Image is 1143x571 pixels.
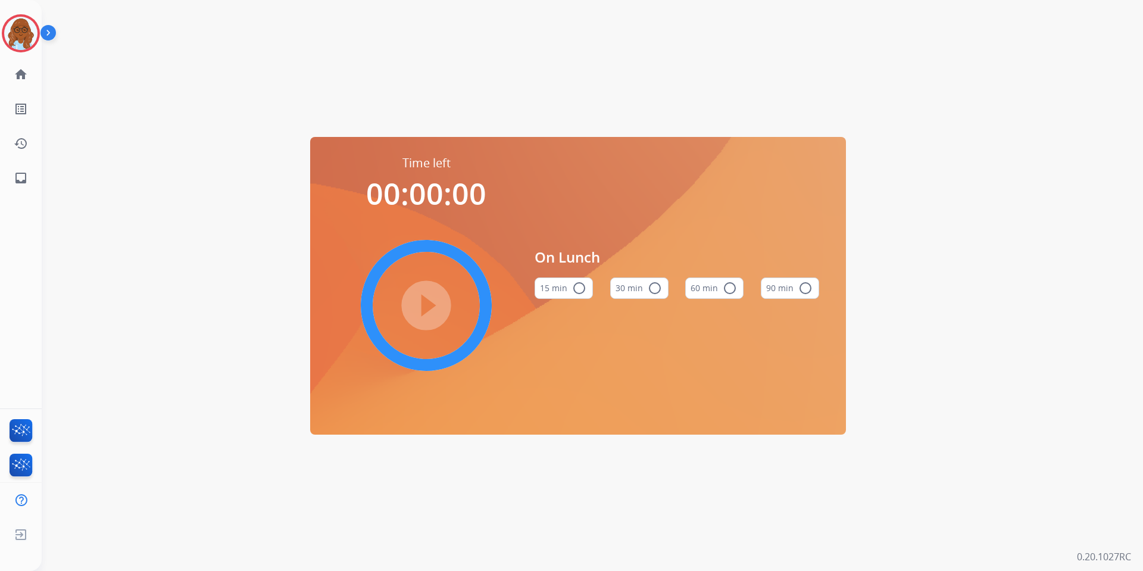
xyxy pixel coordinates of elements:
button: 60 min [685,277,744,299]
mat-icon: list_alt [14,102,28,116]
span: 00:00:00 [366,173,486,214]
mat-icon: radio_button_unchecked [723,281,737,295]
mat-icon: radio_button_unchecked [572,281,586,295]
img: avatar [4,17,38,50]
button: 30 min [610,277,669,299]
span: Time left [402,155,451,171]
p: 0.20.1027RC [1077,550,1131,564]
mat-icon: inbox [14,171,28,185]
button: 90 min [761,277,819,299]
mat-icon: history [14,136,28,151]
mat-icon: home [14,67,28,82]
span: On Lunch [535,247,819,268]
mat-icon: radio_button_unchecked [648,281,662,295]
mat-icon: radio_button_unchecked [798,281,813,295]
button: 15 min [535,277,593,299]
